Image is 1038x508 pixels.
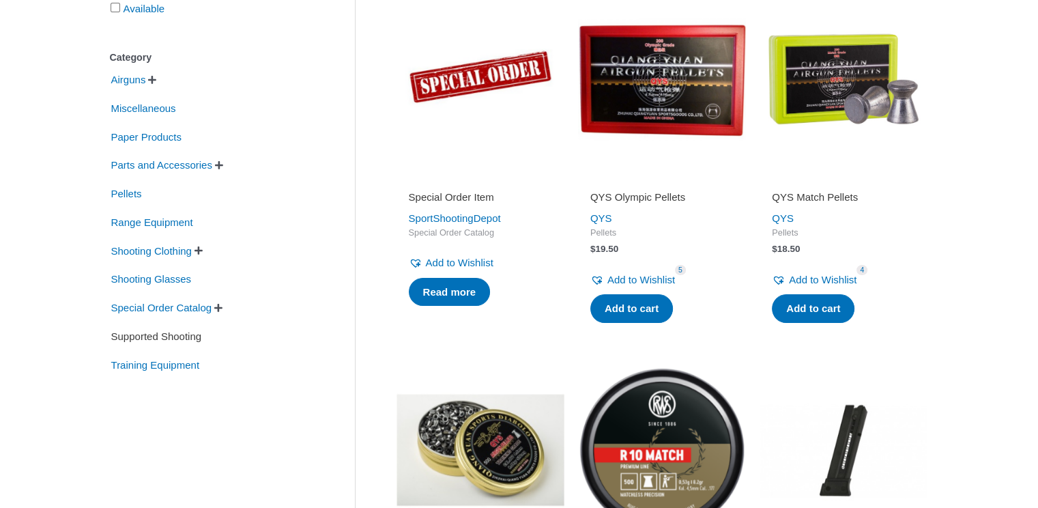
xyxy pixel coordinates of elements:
[772,190,915,209] a: QYS Match Pellets
[110,358,201,369] a: Training Equipment
[110,97,177,120] span: Miscellaneous
[590,244,596,254] span: $
[590,190,734,209] a: QYS Olympic Pellets
[110,354,201,377] span: Training Equipment
[426,257,493,268] span: Add to Wishlist
[590,294,673,323] a: Add to cart: “QYS Olympic Pellets”
[110,68,147,91] span: Airguns
[772,227,915,239] span: Pellets
[590,212,612,224] a: QYS
[110,102,177,113] a: Miscellaneous
[111,3,120,12] input: Available
[110,216,194,227] a: Range Equipment
[110,301,214,313] a: Special Order Catalog
[110,126,183,149] span: Paper Products
[214,303,222,313] span: 
[590,171,734,188] iframe: Customer reviews powered by Trustpilot
[590,190,734,204] h2: QYS Olympic Pellets
[124,3,165,14] a: Available
[215,160,223,170] span: 
[148,75,156,85] span: 
[110,244,193,255] a: Shooting Clothing
[110,211,194,234] span: Range Equipment
[856,265,867,275] span: 4
[772,212,794,224] a: QYS
[590,227,734,239] span: Pellets
[772,171,915,188] iframe: Customer reviews powered by Trustpilot
[409,278,491,307] a: Read more about “Special Order Item”
[789,274,856,285] span: Add to Wishlist
[772,244,777,254] span: $
[110,73,147,85] a: Airguns
[772,270,856,290] a: Add to Wishlist
[110,296,214,320] span: Special Order Catalog
[590,244,618,254] bdi: 19.50
[590,270,675,290] a: Add to Wishlist
[110,158,214,170] a: Parts and Accessories
[110,154,214,177] span: Parts and Accessories
[409,253,493,272] a: Add to Wishlist
[409,190,552,209] a: Special Order Item
[772,294,854,323] a: Add to cart: “QYS Match Pellets”
[110,330,203,341] a: Supported Shooting
[409,171,552,188] iframe: Customer reviews powered by Trustpilot
[194,246,203,255] span: 
[110,272,193,284] a: Shooting Glasses
[110,240,193,263] span: Shooting Clothing
[110,130,183,141] a: Paper Products
[110,182,143,206] span: Pellets
[675,265,686,275] span: 5
[607,274,675,285] span: Add to Wishlist
[772,190,915,204] h2: QYS Match Pellets
[409,227,552,239] span: Special Order Catalog
[772,244,800,254] bdi: 18.50
[110,268,193,291] span: Shooting Glasses
[110,187,143,199] a: Pellets
[409,190,552,204] h2: Special Order Item
[110,325,203,348] span: Supported Shooting
[110,48,314,68] div: Category
[409,212,501,224] a: SportShootingDepot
